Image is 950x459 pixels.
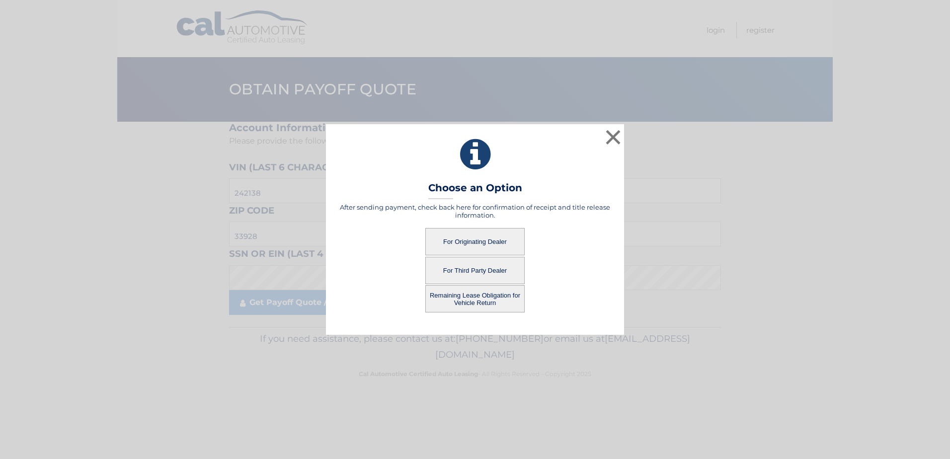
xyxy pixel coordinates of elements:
button: For Third Party Dealer [425,257,525,284]
button: Remaining Lease Obligation for Vehicle Return [425,285,525,312]
button: × [603,127,623,147]
button: For Originating Dealer [425,228,525,255]
h3: Choose an Option [428,182,522,199]
h5: After sending payment, check back here for confirmation of receipt and title release information. [338,203,612,219]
